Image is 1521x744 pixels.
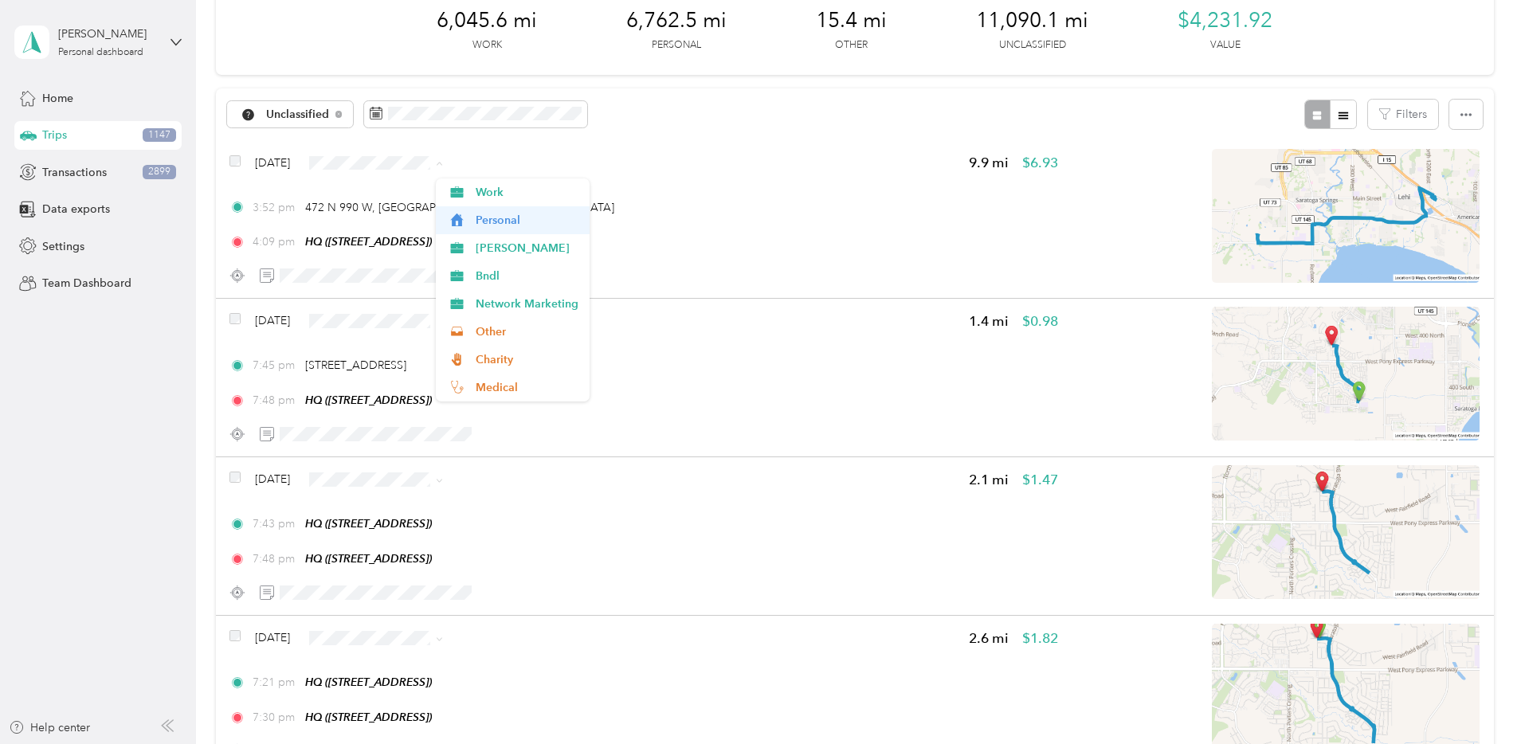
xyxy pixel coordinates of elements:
span: 7:21 pm [253,674,298,691]
span: [DATE] [255,155,290,171]
span: 1147 [143,128,176,143]
span: 2.6 mi [969,628,1009,648]
span: 3:52 pm [253,199,298,216]
span: 4:09 pm [253,233,298,250]
span: 2.1 mi [969,470,1009,490]
span: Work [476,184,578,201]
span: [DATE] [255,312,290,329]
p: Other [835,38,868,53]
span: $0.98 [1022,311,1058,331]
div: [PERSON_NAME] [58,25,158,42]
span: 6,762.5 mi [626,8,727,33]
span: Home [42,90,73,107]
button: Filters [1368,100,1438,129]
span: HQ ([STREET_ADDRESS]) [305,552,432,565]
span: [DATE] [255,629,290,646]
span: [PERSON_NAME] [476,240,578,256]
img: minimap [1212,465,1480,599]
span: 1.4 mi [969,311,1009,331]
iframe: Everlance-gr Chat Button Frame [1432,655,1521,744]
span: HQ ([STREET_ADDRESS]) [305,394,432,406]
span: $6.93 [1022,153,1058,173]
span: 6,045.6 mi [437,8,537,33]
span: HQ ([STREET_ADDRESS]) [305,675,432,688]
p: Personal [652,38,701,53]
span: Trips [42,127,67,143]
button: Help center [9,719,90,736]
span: Medical [476,379,578,396]
span: Team Dashboard [42,275,131,292]
span: 7:48 pm [253,392,298,409]
span: HQ ([STREET_ADDRESS]) [305,517,432,530]
span: $1.82 [1022,628,1058,648]
span: 15.4 mi [816,8,887,33]
span: Charity [476,351,578,368]
p: Value [1210,38,1241,53]
span: $4,231.92 [1178,8,1272,33]
span: 11,090.1 mi [976,8,1088,33]
img: minimap [1212,307,1480,441]
span: $1.47 [1022,470,1058,490]
span: 472 N 990 W, [GEOGRAPHIC_DATA], [GEOGRAPHIC_DATA] [305,201,614,214]
span: Data exports [42,201,110,217]
span: 7:43 pm [253,515,298,532]
span: 7:45 pm [253,357,298,374]
p: Unclassified [999,38,1066,53]
span: 7:48 pm [253,550,298,567]
span: Bndl [476,268,578,284]
div: Personal dashboard [58,48,143,57]
span: Unclassified [266,109,330,120]
span: HQ ([STREET_ADDRESS]) [305,711,432,723]
img: minimap [1212,149,1480,283]
span: HQ ([STREET_ADDRESS]) [305,235,432,248]
span: Transactions [42,164,107,181]
p: Work [472,38,502,53]
span: [STREET_ADDRESS] [305,358,406,372]
span: [DATE] [255,471,290,488]
span: Personal [476,212,578,229]
span: Other [476,323,578,340]
span: 9.9 mi [969,153,1009,173]
span: 2899 [143,165,176,179]
span: 7:30 pm [253,709,298,726]
span: Settings [42,238,84,255]
span: Network Marketing [476,296,578,312]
